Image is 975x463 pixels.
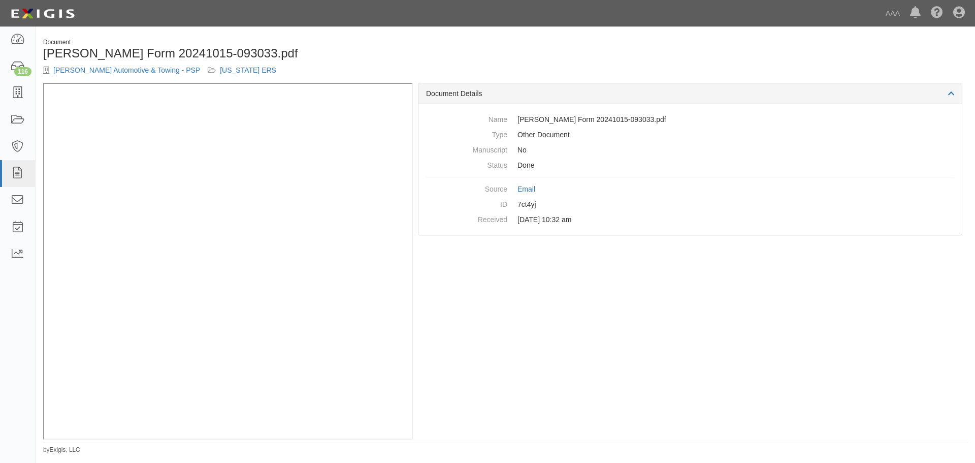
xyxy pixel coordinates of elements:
[426,197,507,209] dt: ID
[426,212,507,225] dt: Received
[14,67,31,76] div: 116
[426,127,954,142] dd: Other Document
[931,7,943,19] i: Help Center - Complianz
[426,212,954,227] dd: [DATE] 10:32 am
[220,66,276,74] a: [US_STATE] ERS
[53,66,200,74] a: [PERSON_NAME] Automotive & Towing - PSP
[426,112,954,127] dd: [PERSON_NAME] Form 20241015-093033.pdf
[517,185,535,193] a: Email
[426,127,507,140] dt: Type
[426,158,507,170] dt: Status
[50,446,80,453] a: Exigis, LLC
[43,446,80,454] small: by
[43,38,498,47] div: Document
[426,158,954,173] dd: Done
[426,142,954,158] dd: No
[426,197,954,212] dd: 7ct4yj
[881,3,905,23] a: AAA
[43,47,498,60] h1: [PERSON_NAME] Form 20241015-093033.pdf
[418,83,962,104] div: Document Details
[8,5,78,23] img: logo-5460c22ac91f19d4615b14bd174203de0afe785f0fc80cf4dbbc73dc1793850b.png
[426,181,507,194] dt: Source
[426,112,507,125] dt: Name
[426,142,507,155] dt: Manuscript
